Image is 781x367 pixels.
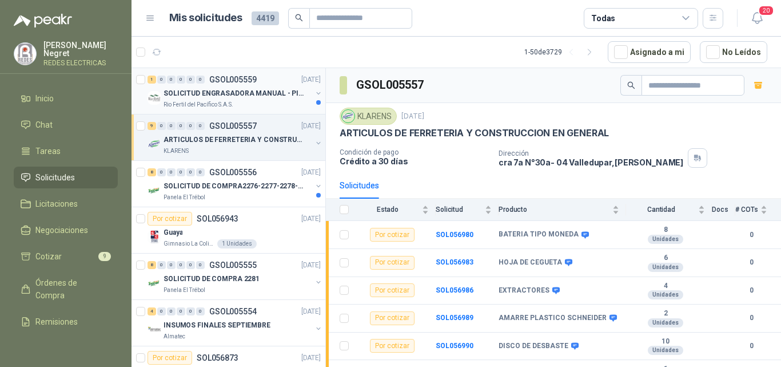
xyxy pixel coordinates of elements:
[35,315,78,328] span: Remisiones
[648,346,683,355] div: Unidades
[499,230,579,239] b: BATERIA TIPO MONEDA
[164,239,215,248] p: Gimnasio La Colina
[436,286,473,294] a: SOL056986
[167,76,176,84] div: 0
[499,199,626,221] th: Producto
[148,351,192,365] div: Por cotizar
[148,91,161,105] img: Company Logo
[132,207,325,254] a: Por cotizarSOL056943[DATE] Company LogoGuayaGimnasio La Colina1 Unidades
[295,14,303,22] span: search
[167,168,176,176] div: 0
[301,353,321,364] p: [DATE]
[627,81,635,89] span: search
[35,277,107,302] span: Órdenes de Compra
[148,184,161,198] img: Company Logo
[340,179,379,192] div: Solicitudes
[758,5,774,16] span: 20
[14,311,118,333] a: Remisiones
[626,206,696,214] span: Cantidad
[148,168,156,176] div: 8
[164,227,182,238] p: Guaya
[370,228,415,242] div: Por cotizar
[14,140,118,162] a: Tareas
[499,258,562,267] b: HOJA DE CEGUETA
[436,258,473,266] a: SOL056983
[499,342,568,351] b: DISCO DE DESBASTE
[197,215,238,223] p: SOL056943
[608,41,691,63] button: Asignado a mi
[164,193,205,202] p: Panela El Trébol
[436,199,499,221] th: Solicitud
[164,100,233,109] p: Rio Fertil del Pacífico S.A.S.
[735,230,767,240] b: 0
[370,339,415,353] div: Por cotizar
[626,337,705,346] b: 10
[356,206,420,214] span: Estado
[747,8,767,29] button: 20
[499,206,610,214] span: Producto
[148,305,323,341] a: 4 0 0 0 0 0 GSOL005554[DATE] Company LogoINSUMOS FINALES SEPTIEMBREAlmatec
[197,354,238,362] p: SOL056873
[177,168,185,176] div: 0
[626,282,705,291] b: 4
[148,212,192,226] div: Por cotizar
[436,206,483,214] span: Solicitud
[648,263,683,272] div: Unidades
[148,230,161,244] img: Company Logo
[157,261,166,269] div: 0
[301,260,321,271] p: [DATE]
[196,76,205,84] div: 0
[177,122,185,130] div: 0
[735,257,767,268] b: 0
[35,224,88,236] span: Negociaciones
[196,307,205,315] div: 0
[177,76,185,84] div: 0
[196,168,205,176] div: 0
[735,341,767,352] b: 0
[735,285,767,296] b: 0
[35,119,53,131] span: Chat
[35,92,54,105] span: Inicio
[14,272,118,306] a: Órdenes de Compra
[340,108,397,125] div: KLARENS
[735,199,781,221] th: # COTs
[148,73,323,109] a: 1 0 0 0 0 0 GSOL005559[DATE] Company LogoSOLICITUD ENGRASADORA MANUAL - PICHINDERio Fertil del Pa...
[436,314,473,322] b: SOL056989
[148,258,323,295] a: 8 0 0 0 0 0 GSOL005555[DATE] Company LogoSOLICITUD DE COMPRA 2281Panela El Trébol
[436,342,473,350] a: SOL056990
[148,307,156,315] div: 4
[524,43,599,61] div: 1 - 50 de 3729
[43,60,118,66] p: REDES ELECTRICAS
[648,318,683,327] div: Unidades
[186,261,195,269] div: 0
[370,256,415,270] div: Por cotizar
[148,261,156,269] div: 8
[164,332,185,341] p: Almatec
[301,167,321,178] p: [DATE]
[209,261,257,269] p: GSOL005555
[499,149,683,157] p: Dirección
[177,307,185,315] div: 0
[401,111,424,122] p: [DATE]
[14,14,72,27] img: Logo peakr
[186,76,195,84] div: 0
[164,135,306,145] p: ARTICULOS DE FERRETERIA Y CONSTRUCCION EN GENERAL
[196,261,205,269] div: 0
[157,307,166,315] div: 0
[14,88,118,109] a: Inicio
[356,76,425,94] h3: GSOL005557
[148,323,161,337] img: Company Logo
[14,246,118,267] a: Cotizar9
[167,122,176,130] div: 0
[35,171,75,184] span: Solicitudes
[14,337,118,359] a: Configuración
[35,198,78,210] span: Licitaciones
[167,307,176,315] div: 0
[301,306,321,317] p: [DATE]
[35,250,62,263] span: Cotizar
[164,320,270,331] p: INSUMOS FINALES SEPTIEMBRE
[157,168,166,176] div: 0
[164,286,205,295] p: Panela El Trébol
